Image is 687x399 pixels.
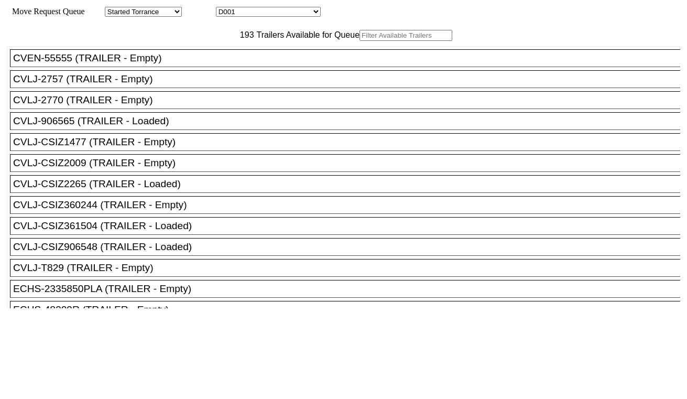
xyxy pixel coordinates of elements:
div: CVLJ-CSIZ361504 (TRAILER - Loaded) [13,220,686,232]
div: CVLJ-2757 (TRAILER - Empty) [13,73,686,85]
div: CVLJ-CSIZ360244 (TRAILER - Empty) [13,199,686,211]
div: CVLJ-CSIZ1477 (TRAILER - Empty) [13,136,686,148]
span: 193 [235,30,254,39]
div: ECHS-48209R (TRAILER - Empty) [13,304,686,316]
span: Location [184,7,214,16]
div: CVEN-55555 (TRAILER - Empty) [13,52,686,64]
div: CVLJ-2770 (TRAILER - Empty) [13,94,686,106]
div: CVLJ-CSIZ906548 (TRAILER - Loaded) [13,241,686,253]
span: Area [86,7,103,16]
span: Trailers Available for Queue [254,30,360,39]
div: CVLJ-T829 (TRAILER - Empty) [13,262,686,274]
span: Move Request Queue [7,7,85,16]
div: CVLJ-906565 (TRAILER - Loaded) [13,115,686,127]
div: CVLJ-CSIZ2265 (TRAILER - Loaded) [13,178,686,190]
div: CVLJ-CSIZ2009 (TRAILER - Empty) [13,157,686,169]
div: ECHS-2335850PLA (TRAILER - Empty) [13,283,686,295]
input: Filter Available Trailers [359,30,452,41]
